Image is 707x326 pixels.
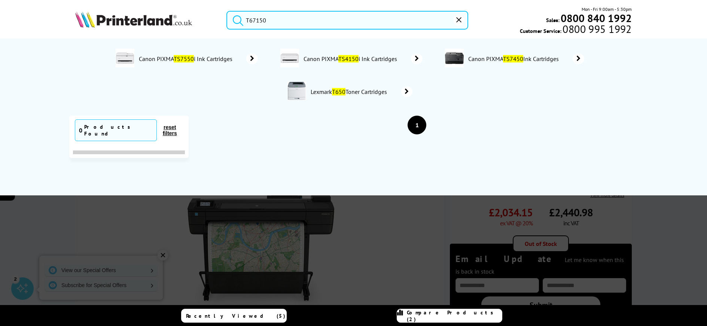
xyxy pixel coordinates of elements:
a: Compare Products (2) [397,309,502,323]
span: Canon PIXMA Ink Cartridges [467,55,562,63]
span: Customer Service: [520,25,631,34]
span: Lexmark Toner Cartridges [310,88,390,95]
img: canon-ts4150i-deptimage.jpg [280,49,299,67]
img: canon-ts7550i-deptimage.jpg [116,49,134,67]
a: Printerland Logo [75,11,217,29]
span: Compare Products (2) [407,309,502,323]
span: Recently Viewed (5) [186,313,286,319]
span: 0 [79,127,82,134]
a: Canon PIXMATS7550i Ink Cartridges [138,49,258,69]
a: Canon PIXMATS4150i Ink Cartridges [303,49,423,69]
div: Products Found [84,124,153,137]
b: 0800 840 1992 [561,11,632,25]
a: Canon PIXMATS7450Ink Cartridges [467,49,584,69]
input: Search product or brand [226,11,468,30]
span: Canon PIXMA i Ink Cartridges [303,55,400,63]
span: Sales: [546,16,560,24]
a: 0800 840 1992 [560,15,632,22]
a: LexmarkT650Toner Cartridges [310,82,412,102]
mark: TS7450 [503,55,523,63]
img: TS7450a-Deptimage.jpg [445,49,464,67]
span: 0800 995 1992 [561,25,631,33]
mark: T650 [332,88,345,95]
mark: TS4150 [338,55,359,63]
a: Recently Viewed (5) [181,309,287,323]
span: Canon PIXMA i Ink Cartridges [138,55,235,63]
button: reset filters [157,124,183,137]
img: LexmarkT65x-Conspage.jpg [287,82,306,100]
img: Printerland Logo [75,11,192,28]
mark: TS7550 [174,55,194,63]
span: Mon - Fri 9:00am - 5:30pm [582,6,632,13]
